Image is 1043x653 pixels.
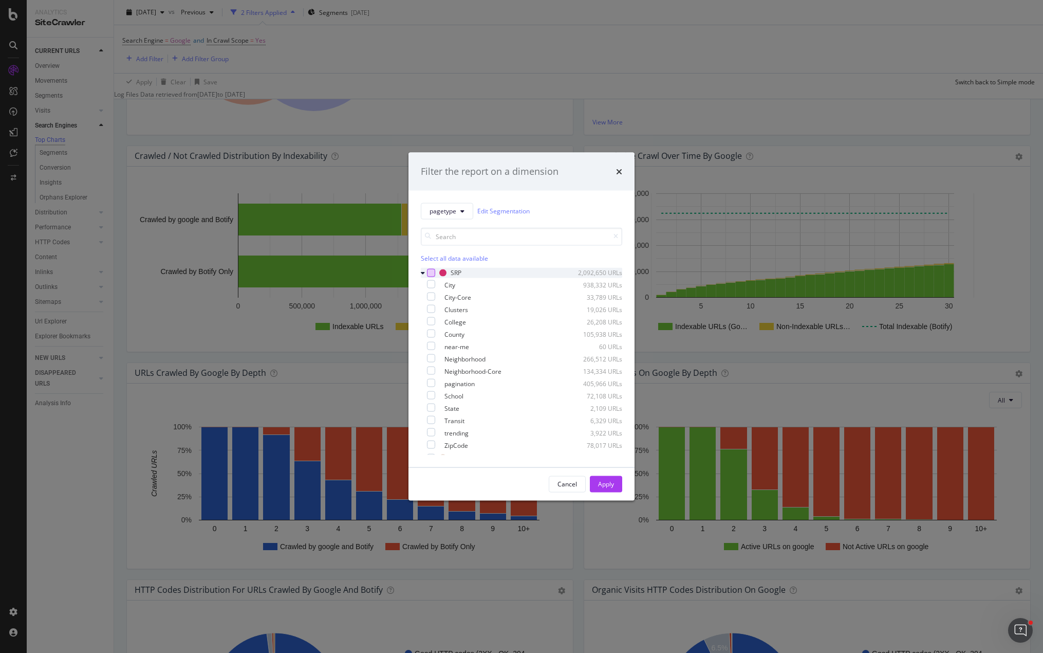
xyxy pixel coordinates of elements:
[590,476,622,492] button: Apply
[557,480,577,488] div: Cancel
[408,153,635,501] div: modal
[572,392,622,401] div: 72,108 URLs
[572,429,622,438] div: 3,922 URLs
[444,441,468,450] div: ZipCode
[444,404,459,413] div: State
[572,305,622,314] div: 19,026 URLs
[572,379,622,388] div: 405,966 URLs
[477,206,530,216] a: Edit Segmentation
[549,476,586,492] button: Cancel
[598,480,614,488] div: Apply
[421,203,473,219] button: pagetype
[572,268,622,277] div: 2,092,650 URLs
[444,281,455,289] div: City
[444,318,466,326] div: College
[572,342,622,351] div: 60 URLs
[421,227,622,245] input: Search
[572,293,622,302] div: 33,789 URLs
[444,330,464,339] div: County
[444,355,486,364] div: Neighborhood
[421,165,558,178] div: Filter the report on a dimension
[572,367,622,376] div: 134,334 URLs
[444,293,471,302] div: City-Core
[451,454,462,462] div: LDP
[451,268,461,277] div: SRP
[572,355,622,364] div: 266,512 URLs
[444,305,468,314] div: Clusters
[1008,618,1033,643] iframe: Intercom live chat
[572,416,622,425] div: 6,329 URLs
[572,404,622,413] div: 2,109 URLs
[444,416,464,425] div: Transit
[430,207,456,215] span: pagetype
[444,342,469,351] div: near-me
[444,379,475,388] div: pagination
[572,318,622,326] div: 26,208 URLs
[444,429,469,438] div: trending
[421,253,622,262] div: Select all data available
[572,281,622,289] div: 938,332 URLs
[572,454,622,462] div: 1,275,965 URLs
[572,330,622,339] div: 105,938 URLs
[572,441,622,450] div: 78,017 URLs
[444,367,501,376] div: Neighborhood-Core
[444,392,463,401] div: School
[616,165,622,178] div: times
